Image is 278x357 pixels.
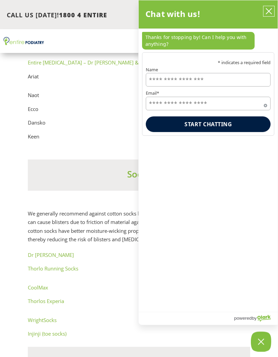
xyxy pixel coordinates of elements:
button: Start chatting [146,116,271,132]
p: Ecco [28,105,250,119]
h2: Chat with us! [145,7,201,21]
p: Dansko [28,118,250,132]
a: Thorlos Experia [28,298,64,304]
a: Thorlo Running Socks [28,265,78,272]
a: Powered by Olark [234,312,278,325]
h3: Socks [28,168,250,184]
p: Keen [28,132,250,141]
div: chat [139,29,278,52]
a: CoolMax [28,284,48,291]
p: We generally recommend against cotton socks because they tend to hold more moisture. This can cau... [28,209,250,244]
p: CALL US [DATE]! [7,11,187,20]
a: Injinji (toe socks) [28,330,66,337]
p: Thanks for stopping by! Can I help you with anything? [142,32,255,50]
label: Name [146,68,271,72]
span: Required field [264,102,267,106]
p: Ariat [28,72,250,81]
input: Email [146,97,271,110]
button: close chatbox [263,6,274,16]
a: Entire [MEDICAL_DATA] – Dr [PERSON_NAME] & Drew Shoes [28,59,168,66]
span: 1800 4 ENTIRE [59,11,107,19]
p: * indicates a required field [146,60,271,65]
button: Close Chatbox [251,332,271,352]
input: Name [146,73,271,87]
label: Email* [146,91,271,95]
a: WrightSocks [28,317,57,323]
span: by [252,314,257,322]
span: powered [234,314,252,322]
p: Naot [28,91,250,105]
a: Dr [PERSON_NAME] [28,251,74,258]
